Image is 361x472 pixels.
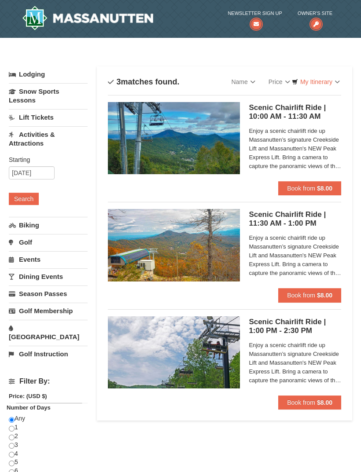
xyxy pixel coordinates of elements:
span: Book from [287,185,315,192]
strong: $8.00 [317,399,332,406]
span: Enjoy a scenic chairlift ride up Massanutten’s signature Creekside Lift and Massanutten's NEW Pea... [249,127,341,171]
span: Owner's Site [298,9,332,18]
h4: matches found. [108,77,179,86]
a: Owner's Site [298,9,332,27]
a: Biking [9,217,88,233]
a: Golf Membership [9,303,88,319]
a: Snow Sports Lessons [9,83,88,108]
img: 24896431-1-a2e2611b.jpg [108,102,240,174]
a: Name [225,73,262,91]
a: Newsletter Sign Up [228,9,282,27]
span: 3 [116,77,121,86]
a: Events [9,251,88,267]
span: Book from [287,399,315,406]
h4: Filter By: [9,377,88,385]
a: Season Passes [9,285,88,302]
span: Enjoy a scenic chairlift ride up Massanutten’s signature Creekside Lift and Massanutten's NEW Pea... [249,341,341,385]
h5: Scenic Chairlift Ride | 1:00 PM - 2:30 PM [249,318,341,335]
strong: Number of Days [7,404,51,411]
a: Activities & Attractions [9,126,88,151]
a: Golf Instruction [9,346,88,362]
img: 24896431-13-a88f1aaf.jpg [108,209,240,281]
a: Lodging [9,66,88,82]
button: Search [9,193,39,205]
h5: Scenic Chairlift Ride | 10:00 AM - 11:30 AM [249,103,341,121]
a: Price [262,73,297,91]
span: Enjoy a scenic chairlift ride up Massanutten’s signature Creekside Lift and Massanutten's NEW Pea... [249,234,341,278]
strong: $8.00 [317,292,332,299]
img: Massanutten Resort Logo [22,6,153,30]
h5: Scenic Chairlift Ride | 11:30 AM - 1:00 PM [249,210,341,228]
strong: $8.00 [317,185,332,192]
a: Massanutten Resort [22,6,153,30]
a: Dining Events [9,268,88,285]
a: [GEOGRAPHIC_DATA] [9,320,88,345]
label: Starting [9,155,81,164]
span: Book from [287,292,315,299]
span: Newsletter Sign Up [228,9,282,18]
button: Book from $8.00 [278,181,341,195]
a: Lift Tickets [9,109,88,125]
button: Book from $8.00 [278,288,341,302]
a: My Itinerary [286,75,346,88]
button: Book from $8.00 [278,395,341,410]
strong: Price: (USD $) [9,393,47,399]
a: Golf [9,234,88,250]
img: 24896431-9-664d1467.jpg [108,316,240,388]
